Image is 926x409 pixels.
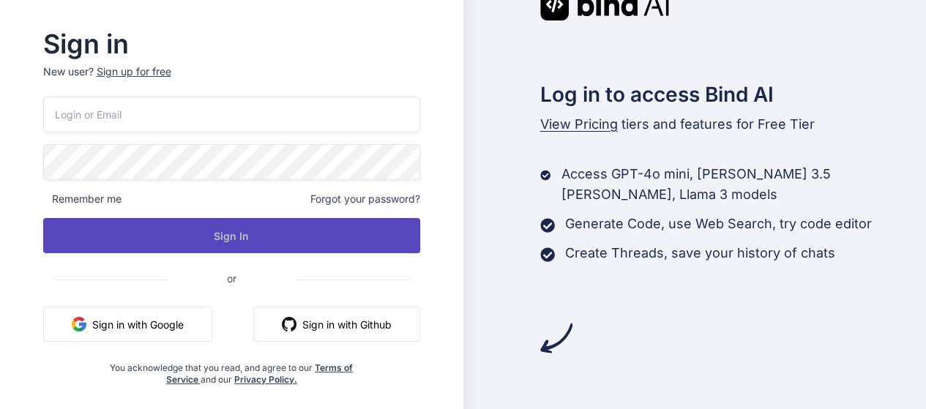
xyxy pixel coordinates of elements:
span: or [168,260,295,296]
input: Login or Email [43,97,420,132]
p: Access GPT-4o mini, [PERSON_NAME] 3.5 [PERSON_NAME], Llama 3 models [561,164,926,205]
a: Privacy Policy. [234,374,297,385]
a: Terms of Service [166,362,354,385]
button: Sign in with Google [43,307,212,342]
span: Remember me [43,192,122,206]
p: Create Threads, save your history of chats [565,243,835,263]
div: You acknowledge that you read, and agree to our and our [105,353,357,386]
span: Forgot your password? [310,192,420,206]
img: arrow [540,322,572,354]
p: New user? [43,64,420,97]
img: google [72,317,86,331]
button: Sign In [43,218,420,253]
span: View Pricing [540,116,618,132]
p: Generate Code, use Web Search, try code editor [565,214,872,234]
div: Sign up for free [97,64,171,79]
h2: Sign in [43,32,420,56]
img: github [282,317,296,331]
button: Sign in with Github [253,307,420,342]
